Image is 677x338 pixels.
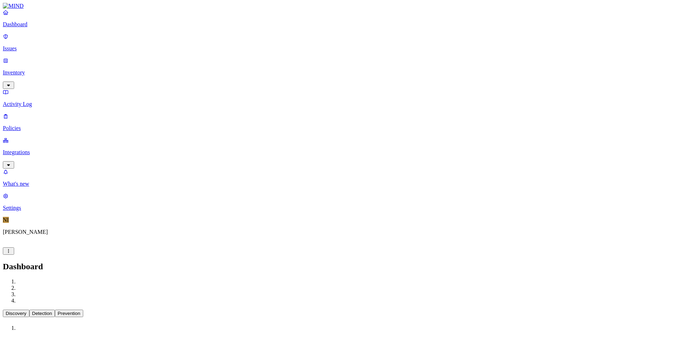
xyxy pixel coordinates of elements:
[3,69,674,76] p: Inventory
[3,205,674,211] p: Settings
[3,125,674,131] p: Policies
[3,137,674,168] a: Integrations
[3,89,674,107] a: Activity Log
[29,310,55,317] button: Detection
[3,45,674,52] p: Issues
[3,262,674,271] h2: Dashboard
[3,193,674,211] a: Settings
[3,229,674,235] p: [PERSON_NAME]
[3,33,674,52] a: Issues
[3,217,9,223] span: NI
[3,57,674,88] a: Inventory
[3,181,674,187] p: What's new
[3,3,24,9] img: MIND
[3,149,674,156] p: Integrations
[55,310,83,317] button: Prevention
[3,310,29,317] button: Discovery
[3,9,674,28] a: Dashboard
[3,101,674,107] p: Activity Log
[3,113,674,131] a: Policies
[3,169,674,187] a: What's new
[3,3,674,9] a: MIND
[3,21,674,28] p: Dashboard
